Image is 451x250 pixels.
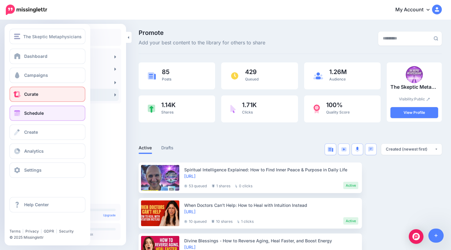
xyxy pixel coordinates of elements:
[9,162,85,178] a: Settings
[381,144,442,155] button: Created (newest first)
[41,229,42,233] span: |
[184,220,187,223] img: clock-grey-darker.png
[328,147,333,152] img: article-blue.png
[386,146,434,152] div: Created (newest first)
[184,185,187,188] img: clock-grey-darker.png
[184,237,358,244] div: Divine Blessings - How to Reverse Aging, Heal Faster, and Boost Energy
[148,105,155,113] img: share-green.png
[22,229,24,233] span: |
[390,96,438,102] p: Visibility:
[326,102,350,108] span: 100%
[389,2,442,17] a: My Account
[237,220,240,223] img: pointer-grey.png
[24,91,38,97] span: Curate
[24,167,42,173] span: Settings
[184,244,196,250] a: [URL]
[9,220,57,226] iframe: Twitter Follow Button
[329,77,346,81] span: Audience
[139,39,265,47] span: Add your best content to the library for others to share
[9,197,85,212] a: Help Center
[9,68,85,83] a: Campaigns
[409,229,423,244] div: Open Intercom Messenger
[230,105,236,113] img: pointer-purple.png
[9,29,85,44] button: The Skeptic Metaphysicians
[355,147,360,152] img: microphone.png
[6,5,47,15] img: Missinglettr
[9,87,85,102] a: Curate
[184,182,207,189] li: 53 queued
[24,73,48,78] span: Campaigns
[139,30,265,36] span: Promote
[161,144,174,151] a: Drafts
[9,125,85,140] a: Create
[9,229,20,233] a: Terms
[390,83,438,91] p: The Skeptic Metaphysicians
[161,110,173,114] span: Shares
[148,72,156,79] img: article-blue.png
[24,129,38,135] span: Create
[230,72,239,80] img: clock.png
[184,174,196,179] a: [URL]
[242,102,257,108] span: 1.71K
[390,107,438,118] a: View Profile
[212,182,230,189] li: 1 shares
[313,104,320,114] img: prize-red.png
[343,182,358,189] li: Active
[212,184,215,188] img: share-grey.png
[414,97,430,101] a: Public
[59,229,74,233] a: Security
[211,220,214,223] img: share-grey.png
[245,69,259,75] span: 429
[329,69,347,75] span: 1.26M
[9,49,85,64] a: Dashboard
[14,34,20,39] img: menu.png
[56,229,57,233] span: |
[24,148,44,154] span: Analytics
[326,110,350,114] span: Quality Score
[313,72,323,80] img: users-blue.png
[368,147,374,152] img: chat-square-blue.png
[235,185,237,188] img: pointer-grey.png
[23,33,82,40] span: The Skeptic Metaphysicians
[242,110,253,114] span: Clicks
[245,77,259,81] span: Queued
[427,98,430,101] img: pencil.png
[9,144,85,159] a: Analytics
[184,209,196,214] a: [URL]
[341,147,347,151] img: video-blue.png
[139,144,152,151] a: Active
[184,202,358,208] div: When Doctors Can’t Help: How to Heal with Intuition Instead
[24,54,47,59] span: Dashboard
[162,69,171,75] span: 85
[161,102,176,108] span: 1.14K
[434,36,438,41] img: search-grey-6.png
[235,182,252,189] li: 0 clicks
[24,110,44,116] span: Schedule
[24,202,49,207] span: Help Center
[211,217,233,225] li: 10 shares
[162,77,171,81] span: Posts
[406,66,423,83] img: 398694559_755142363325592_1851666557881600205_n-bsa141941_thumb.jpg
[9,106,85,121] a: Schedule
[25,229,39,233] a: Privacy
[9,234,90,241] li: © 2025 Missinglettr
[237,217,254,225] li: 1 clicks
[343,217,358,225] li: Active
[44,229,54,233] a: GDPR
[184,166,358,173] div: Spiritual Intelligence Explained: How to Find Inner Peace & Purpose in Daily Life
[184,217,207,225] li: 10 queued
